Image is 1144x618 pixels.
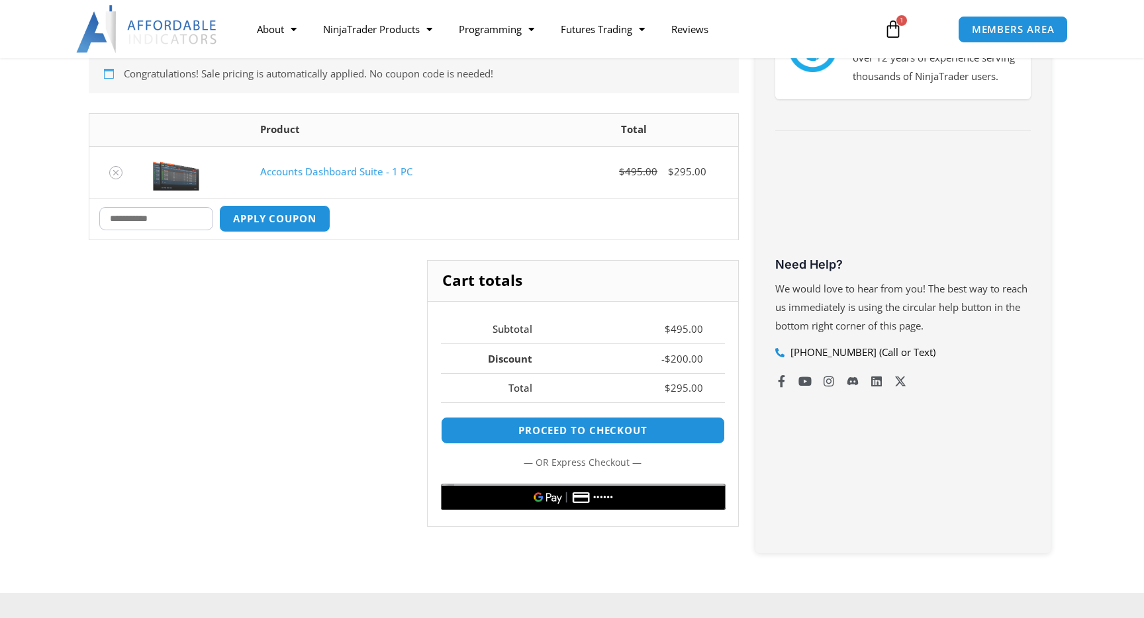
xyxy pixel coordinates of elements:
[109,166,122,179] a: Remove Accounts Dashboard Suite - 1 PC from cart
[250,114,529,146] th: Product
[438,478,728,480] iframe: Secure payment input frame
[310,14,446,44] a: NinjaTrader Products
[441,373,555,403] th: Total
[661,352,665,365] span: -
[668,165,674,178] span: $
[446,14,548,44] a: Programming
[665,381,671,394] span: $
[619,165,625,178] span: $
[441,343,555,373] th: Discount
[665,322,671,335] span: $
[441,315,555,344] th: Subtotal
[529,114,738,146] th: Total
[260,165,412,178] a: Accounts Dashboard Suite - 1 PC
[441,454,725,471] p: — or —
[441,484,725,510] button: Buy with GPay
[593,493,614,502] text: ••••••
[896,15,907,26] span: 1
[428,261,738,302] h2: Cart totals
[548,14,658,44] a: Futures Trading
[958,16,1069,43] a: MEMBERS AREA
[244,14,310,44] a: About
[787,343,935,362] span: [PHONE_NUMBER] (Call or Text)
[665,352,671,365] span: $
[89,53,739,93] div: Congratulations! Sale pricing is automatically applied. No coupon code is needed!
[76,5,218,53] img: LogoAI | Affordable Indicators – NinjaTrader
[775,154,1031,253] iframe: Customer reviews powered by Trustpilot
[665,352,703,365] bdi: 200.00
[972,24,1055,34] span: MEMBERS AREA
[775,257,1031,272] h3: Need Help?
[219,205,330,232] button: Apply coupon
[153,154,199,191] img: Screenshot 2024-08-26 155710eeeee | Affordable Indicators – NinjaTrader
[864,10,922,48] a: 1
[775,282,1027,332] span: We would love to hear from you! The best way to reach us immediately is using the circular help b...
[668,165,706,178] bdi: 295.00
[244,14,869,44] nav: Menu
[665,381,703,394] bdi: 295.00
[658,14,722,44] a: Reviews
[665,322,703,335] bdi: 495.00
[619,165,657,178] bdi: 495.00
[441,417,725,444] a: Proceed to checkout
